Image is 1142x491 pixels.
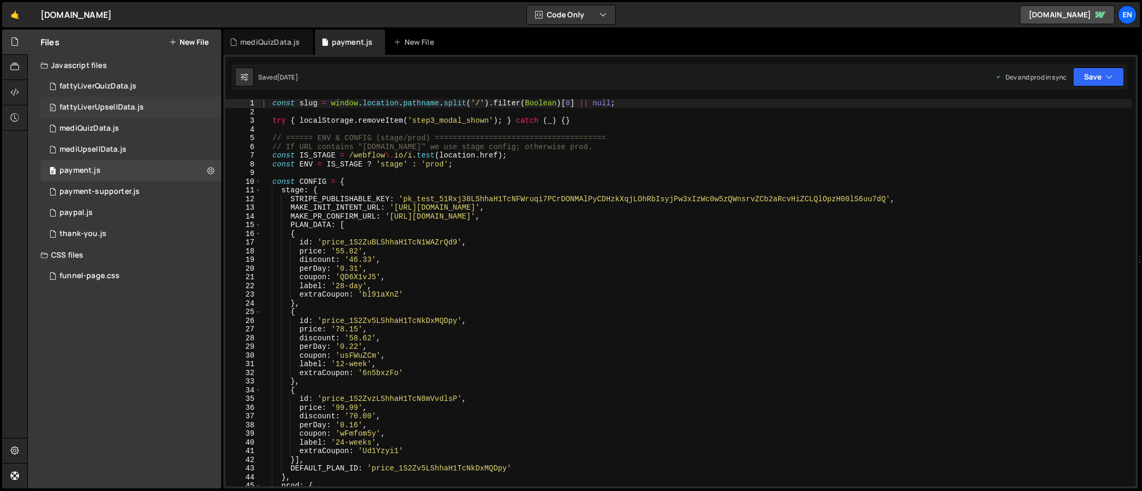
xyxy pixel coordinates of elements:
[60,187,140,197] div: payment-supporter.js
[225,212,261,221] div: 14
[225,473,261,482] div: 44
[1073,67,1124,86] button: Save
[60,166,101,175] div: payment.js
[60,103,144,112] div: fattyLiverUpsellData.js
[225,438,261,447] div: 40
[393,37,438,47] div: New File
[50,104,56,113] span: 0
[225,195,261,204] div: 12
[225,482,261,490] div: 45
[225,325,261,334] div: 27
[225,273,261,282] div: 21
[41,97,221,118] div: 16956/46565.js
[225,221,261,230] div: 15
[225,464,261,473] div: 43
[225,429,261,438] div: 39
[41,36,60,48] h2: Files
[225,116,261,125] div: 3
[225,299,261,308] div: 24
[225,308,261,317] div: 25
[332,37,373,47] div: payment.js
[41,160,221,181] div: 16956/46551.js
[2,2,28,27] a: 🤙
[50,168,56,176] span: 0
[60,82,136,91] div: fattyLiverQuizData.js
[225,125,261,134] div: 4
[527,5,615,24] button: Code Only
[225,351,261,360] div: 30
[41,181,221,202] div: 16956/46552.js
[225,342,261,351] div: 29
[41,139,221,160] div: 16956/46701.js
[225,203,261,212] div: 13
[60,208,93,218] div: paypal.js
[240,37,300,47] div: mediQuizData.js
[60,145,126,154] div: mediUpsellData.js
[28,244,221,266] div: CSS files
[225,99,261,108] div: 1
[225,151,261,160] div: 7
[225,369,261,378] div: 32
[225,256,261,264] div: 19
[225,334,261,343] div: 28
[225,108,261,117] div: 2
[225,404,261,413] div: 36
[225,238,261,247] div: 17
[225,230,261,239] div: 16
[1118,5,1137,24] a: En
[225,290,261,299] div: 23
[225,412,261,421] div: 37
[225,447,261,456] div: 41
[225,264,261,273] div: 20
[41,76,221,97] div: 16956/46566.js
[41,118,221,139] div: 16956/46700.js
[225,169,261,178] div: 9
[169,38,209,46] button: New File
[60,271,120,281] div: funnel-page.css
[258,73,298,82] div: Saved
[41,8,112,21] div: [DOMAIN_NAME]
[225,360,261,369] div: 31
[277,73,298,82] div: [DATE]
[41,223,221,244] div: 16956/46524.js
[28,55,221,76] div: Javascript files
[225,134,261,143] div: 5
[225,160,261,169] div: 8
[60,124,119,133] div: mediQuizData.js
[225,178,261,186] div: 10
[60,229,106,239] div: thank-you.js
[225,143,261,152] div: 6
[225,386,261,395] div: 34
[1020,5,1115,24] a: [DOMAIN_NAME]
[225,421,261,430] div: 38
[41,266,221,287] div: 16956/47008.css
[225,186,261,195] div: 11
[225,317,261,326] div: 26
[225,456,261,465] div: 42
[225,247,261,256] div: 18
[225,282,261,291] div: 22
[41,202,221,223] div: 16956/46550.js
[995,73,1067,82] div: Dev and prod in sync
[225,395,261,404] div: 35
[225,377,261,386] div: 33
